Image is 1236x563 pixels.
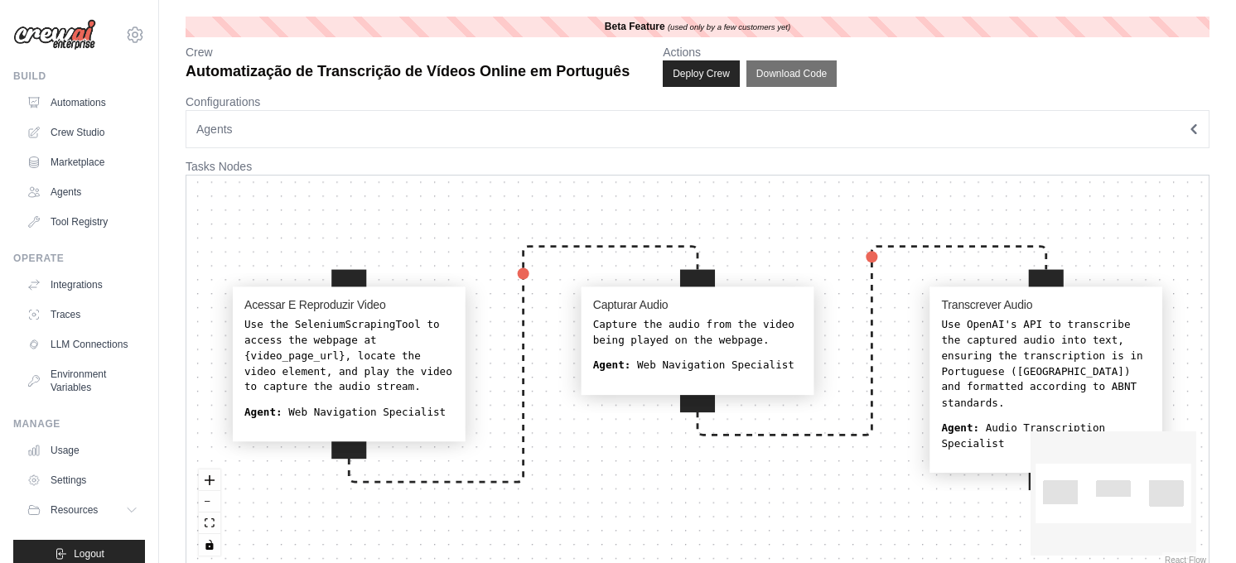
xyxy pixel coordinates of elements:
[13,70,145,83] div: Build
[186,110,1209,148] button: Agents
[942,421,980,433] b: Agent:
[663,60,740,87] button: Deploy Crew
[698,241,1046,435] g: Edge from capturar_audio to transcrever_audio
[13,19,96,51] img: Logo
[20,361,145,401] a: Environment Variables
[20,209,145,235] a: Tool Registry
[349,241,698,483] g: Edge from acessar_e_reproduzir_video to capturar_audio
[244,317,453,396] div: Use the SeleniumScrapingTool to access the webpage at {video_page_url}, locate the video element,...
[199,469,220,556] div: React Flow controls
[20,149,145,176] a: Marketplace
[20,272,145,298] a: Integrations
[593,358,802,373] div: Web Navigation Specialist
[20,301,145,328] a: Traces
[20,179,145,205] a: Agents
[942,421,1151,452] div: Audio Transcription Specialist
[20,331,145,358] a: LLM Connections
[593,317,802,349] div: Capture the audio from the video being played on the webpage.
[196,121,233,137] span: Agents
[199,469,220,491] button: zoom in
[244,299,453,313] h4: Acessar E Reproduzir Video
[746,60,837,87] button: Download Code
[13,417,145,431] div: Manage
[668,22,790,31] i: (used only by a few customers yet)
[663,44,837,60] p: Actions
[186,158,1209,175] p: Tasks Nodes
[20,437,145,464] a: Usage
[186,44,630,60] p: Crew
[593,299,802,313] h4: Capturar Audio
[186,60,630,83] p: Automatização de Transcrição de Vídeos Online em Português
[20,89,145,116] a: Automations
[199,491,220,512] button: zoom out
[20,119,145,146] a: Crew Studio
[199,512,220,534] button: fit view
[13,252,145,265] div: Operate
[942,299,1151,313] h4: Transcrever Audio
[51,503,98,517] span: Resources
[186,94,1209,110] p: Configurations
[593,359,631,371] b: Agent:
[930,287,1163,473] div: Transcrever AudioUse OpenAI's API to transcribe the captured audio into text, ensuring the transc...
[582,287,814,395] div: Capturar AudioCapture the audio from the video being played on the webpage.Agent: Web Navigation ...
[74,547,104,561] span: Logout
[605,21,665,32] b: Beta Feature
[20,467,145,493] a: Settings
[244,405,453,421] div: Web Navigation Specialist
[20,497,145,523] button: Resources
[244,406,282,417] b: Agent:
[942,317,1151,411] div: Use OpenAI's API to transcribe the captured audio into text, ensuring the transcription is in Por...
[233,287,466,442] div: Acessar E Reproduzir VideoUse the SeleniumScrapingTool to access the webpage at {video_page_url},...
[199,534,220,556] button: toggle interactivity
